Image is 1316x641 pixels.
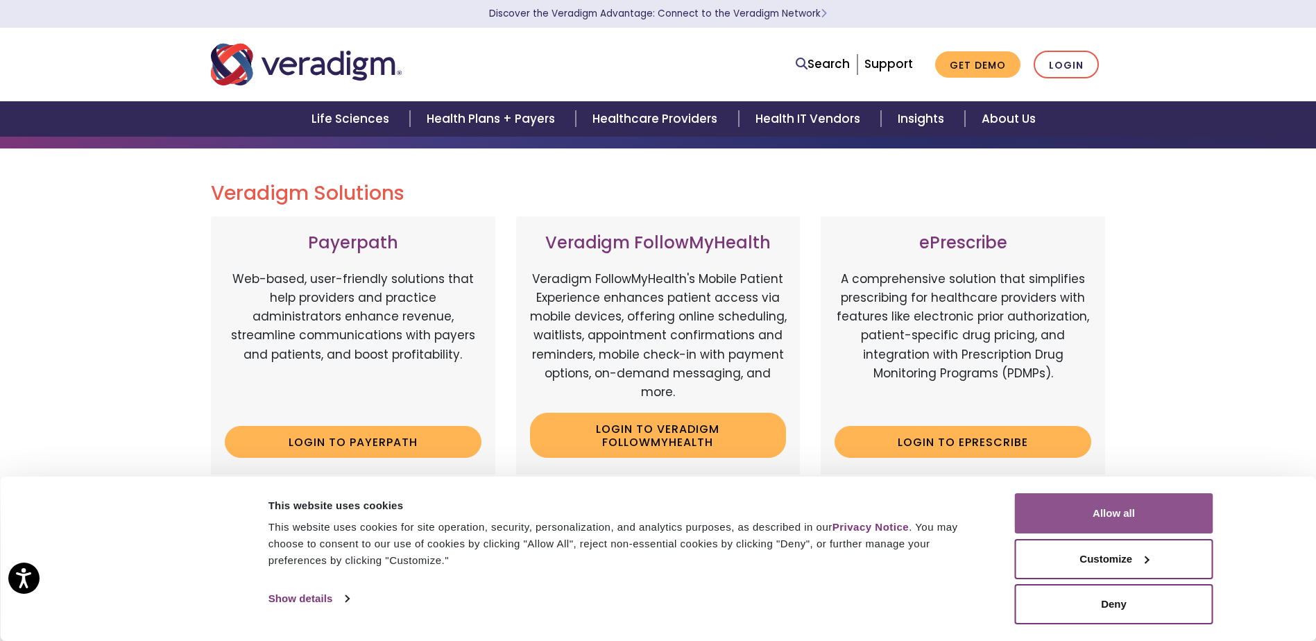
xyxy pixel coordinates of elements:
[530,270,787,402] p: Veradigm FollowMyHealth's Mobile Patient Experience enhances patient access via mobile devices, o...
[530,413,787,458] a: Login to Veradigm FollowMyHealth
[268,588,349,609] a: Show details
[881,101,965,137] a: Insights
[268,519,984,569] div: This website uses cookies for site operation, security, personalization, and analytics purposes, ...
[835,233,1091,253] h3: ePrescribe
[832,521,909,533] a: Privacy Notice
[1015,539,1213,579] button: Customize
[268,497,984,514] div: This website uses cookies
[211,182,1106,205] h2: Veradigm Solutions
[1034,51,1099,79] a: Login
[225,233,481,253] h3: Payerpath
[965,101,1052,137] a: About Us
[576,101,738,137] a: Healthcare Providers
[410,101,576,137] a: Health Plans + Payers
[489,7,827,20] a: Discover the Veradigm Advantage: Connect to the Veradigm NetworkLearn More
[835,426,1091,458] a: Login to ePrescribe
[821,7,827,20] span: Learn More
[796,55,850,74] a: Search
[835,270,1091,416] p: A comprehensive solution that simplifies prescribing for healthcare providers with features like ...
[1015,584,1213,624] button: Deny
[935,51,1020,78] a: Get Demo
[295,101,410,137] a: Life Sciences
[211,42,402,87] img: Veradigm logo
[225,270,481,416] p: Web-based, user-friendly solutions that help providers and practice administrators enhance revenu...
[739,101,881,137] a: Health IT Vendors
[864,55,913,72] a: Support
[1015,493,1213,533] button: Allow all
[225,426,481,458] a: Login to Payerpath
[530,233,787,253] h3: Veradigm FollowMyHealth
